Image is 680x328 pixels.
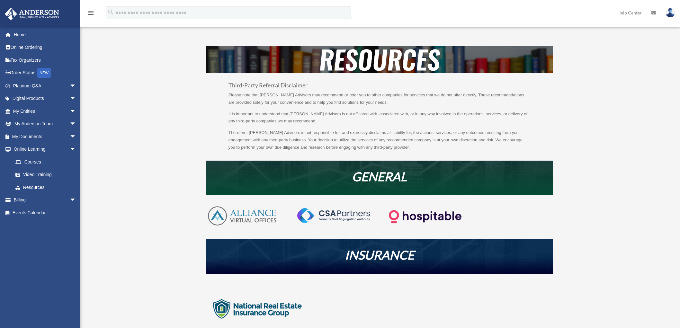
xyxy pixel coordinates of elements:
[9,181,83,194] a: Resources
[352,169,407,184] em: GENERAL
[206,46,553,73] img: resources-header
[87,11,94,17] a: menu
[107,9,114,16] i: search
[4,79,86,92] a: Platinum Q&Aarrow_drop_down
[4,92,86,105] a: Digital Productsarrow_drop_down
[297,208,370,223] img: CSA-partners-Formerly-Cost-Segregation-Authority
[206,205,278,227] img: AVO-logo-1-color
[4,130,86,143] a: My Documentsarrow_drop_down
[4,206,86,219] a: Events Calendar
[228,83,531,92] h3: Third-Party Referral Disclaimer
[70,79,83,93] span: arrow_drop_down
[4,194,86,207] a: Billingarrow_drop_down
[4,105,86,118] a: My Entitiesarrow_drop_down
[4,54,86,66] a: Tax Organizers
[70,194,83,207] span: arrow_drop_down
[9,155,86,168] a: Courses
[70,105,83,118] span: arrow_drop_down
[345,247,414,262] em: INSURANCE
[70,118,83,131] span: arrow_drop_down
[4,143,86,156] a: Online Learningarrow_drop_down
[37,68,51,78] div: NEW
[70,92,83,105] span: arrow_drop_down
[4,28,86,41] a: Home
[70,143,83,156] span: arrow_drop_down
[87,9,94,17] i: menu
[4,41,86,54] a: Online Ordering
[228,92,531,111] p: Please note that [PERSON_NAME] Advisors may recommend or refer you to other companies for service...
[228,111,531,129] p: It is important to understand that [PERSON_NAME] Advisors is not affiliated with, associated with...
[70,130,83,143] span: arrow_drop_down
[228,129,531,151] p: Therefore, [PERSON_NAME] Advisors is not responsible for, and expressly disclaims all liability f...
[389,205,461,228] img: Logo-transparent-dark
[4,66,86,80] a: Order StatusNEW
[666,8,675,17] img: User Pic
[4,118,86,130] a: My Anderson Teamarrow_drop_down
[3,8,61,20] img: Anderson Advisors Platinum Portal
[9,168,86,181] a: Video Training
